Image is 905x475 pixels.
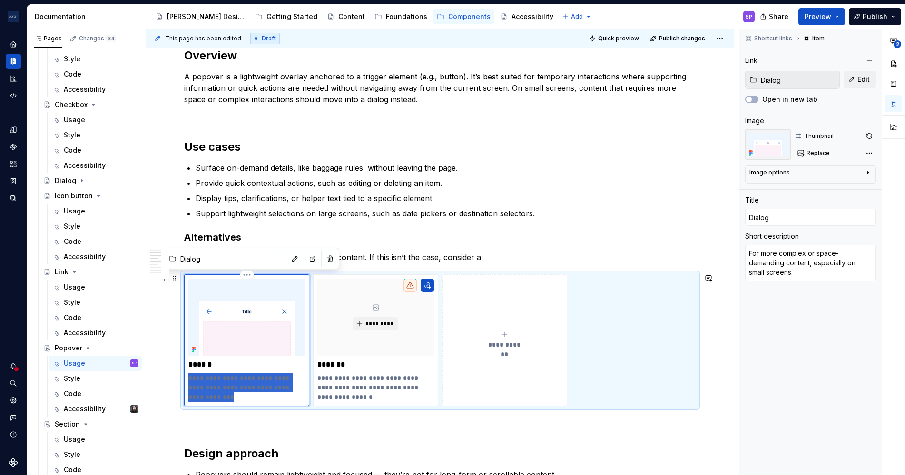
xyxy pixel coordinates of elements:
div: Foundations [386,12,427,21]
button: Quick preview [586,32,643,45]
img: f0306bc8-3074-41fb-b11c-7d2e8671d5eb.png [8,11,19,22]
a: Accessibility [49,82,142,97]
div: Icon button [55,191,93,201]
span: Publish [863,12,887,21]
p: Use a popover for lightweight, contextual content. If this isn’t the case, consider a: [184,252,696,263]
div: Title [745,195,759,205]
div: [PERSON_NAME] Design [167,12,246,21]
div: Usage [64,359,85,368]
span: This page has been edited. [165,35,243,42]
button: Edit [844,71,876,88]
div: Style [64,222,80,231]
button: Publish [849,8,901,25]
a: Storybook stories [6,174,21,189]
div: Content [338,12,365,21]
div: Link [745,56,757,65]
div: Analytics [6,71,21,86]
div: Accessibility [64,328,106,338]
label: Open in new tab [762,95,817,104]
div: Usage [64,115,85,125]
button: Replace [795,146,834,160]
span: Preview [805,12,831,21]
div: Thumbnail [804,132,834,140]
p: Provide quick contextual actions, such as editing or deleting an item. [196,177,696,189]
div: SP [132,359,137,368]
button: Contact support [6,410,21,425]
span: Replace [807,149,830,157]
div: Code [64,465,81,475]
a: AccessibilityTeunis Vorsteveld [49,401,142,417]
a: Supernova Logo [9,458,18,467]
a: Style [49,295,142,310]
a: Components [6,139,21,155]
a: Design tokens [6,122,21,137]
div: Link [55,267,69,277]
span: Edit [857,75,870,84]
h2: Overview [184,48,696,63]
a: UsageSP [49,356,142,371]
a: Code [49,386,142,401]
a: Documentation [6,54,21,69]
h3: Alternatives [184,231,696,244]
textarea: For more complex or space-demanding content, especially on small screens. [745,245,876,281]
h2: Design approach [184,446,696,461]
div: Section [55,419,80,429]
img: Teunis Vorsteveld [130,405,138,413]
a: Usage [49,112,142,127]
a: Style [49,51,142,67]
a: [PERSON_NAME] Design [152,9,249,24]
img: 5a76ddda-f167-4de5-ac0e-fd7753518f94.png [188,279,305,356]
button: Search ⌘K [6,376,21,391]
a: Code [49,234,142,249]
div: Settings [6,393,21,408]
div: Code [64,389,81,398]
span: Publish changes [659,35,705,42]
a: Home [6,37,21,52]
input: Add title [745,209,876,226]
div: Code [64,237,81,246]
div: SP [746,13,752,20]
button: Add [559,10,595,23]
a: Code [49,67,142,82]
div: Getting Started [266,12,317,21]
a: Code [49,143,142,158]
button: Shortcut links [742,32,797,45]
a: Content [323,9,369,24]
a: Popover [39,340,142,356]
a: Style [49,219,142,234]
strong: Use cases [184,140,241,154]
div: Code [64,145,81,155]
a: Accessibility [496,9,557,24]
a: Section [39,417,142,432]
button: Preview [798,8,845,25]
div: Components [448,12,491,21]
a: Style [49,127,142,143]
div: Code [64,69,81,79]
div: Checkbox [55,100,88,109]
a: Usage [49,204,142,219]
a: Code automation [6,88,21,103]
div: Code [64,313,81,322]
div: Accessibility [64,252,106,262]
div: Image [745,116,764,126]
p: Surface on-demand details, like baggage rules, without leaving the page. [196,162,696,174]
div: Popover [55,343,82,353]
span: Share [769,12,788,21]
div: Documentation [35,12,142,21]
a: Icon button [39,188,142,204]
button: Share [755,8,795,25]
a: Usage [49,280,142,295]
a: Accessibility [49,249,142,264]
a: Assets [6,156,21,172]
div: Accessibility [64,404,106,414]
a: Data sources [6,191,21,206]
span: 34 [106,35,116,42]
p: Display tips, clarifications, or helper text tied to a specific element. [196,193,696,204]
